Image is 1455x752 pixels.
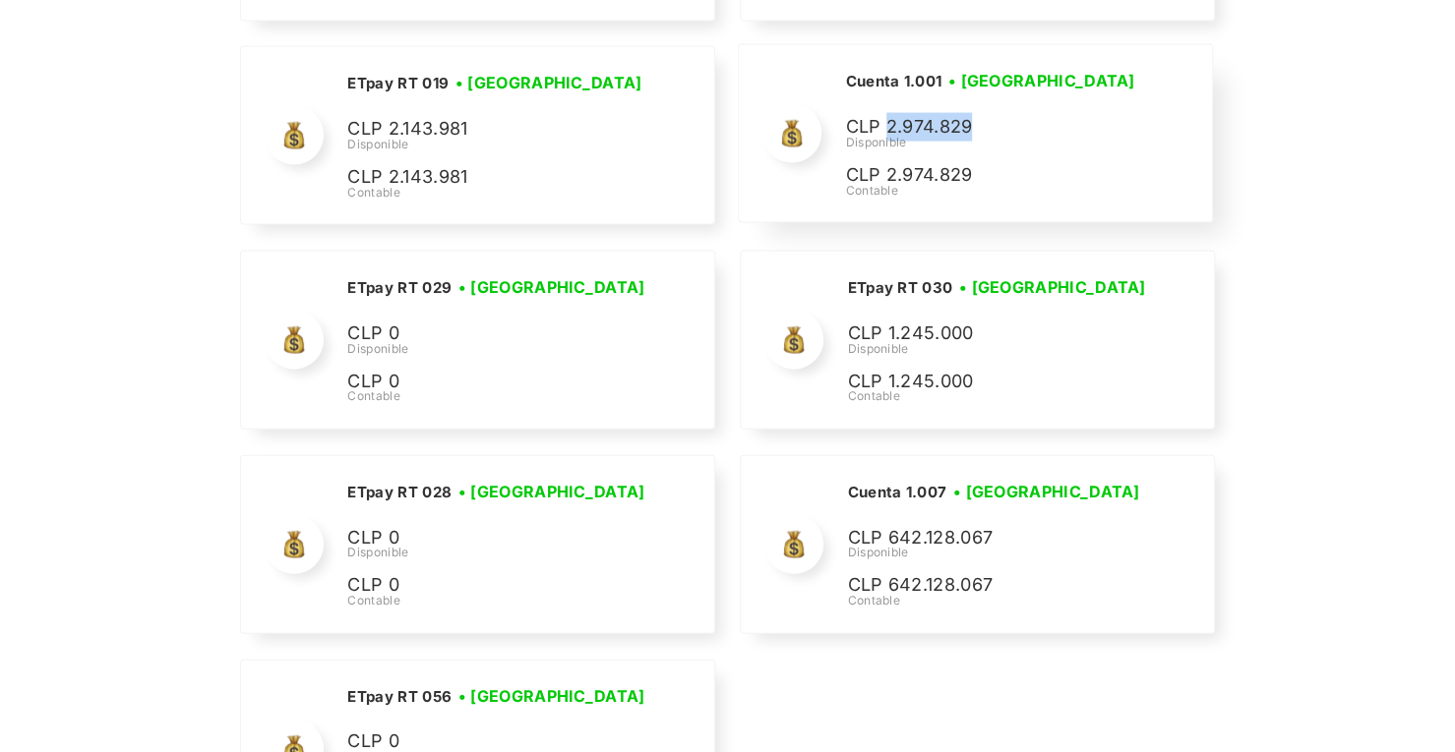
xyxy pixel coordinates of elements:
[347,163,642,192] p: CLP 2.143.981
[347,184,648,202] div: Contable
[845,161,1140,190] p: CLP 2.974.829
[347,544,651,561] div: Disponible
[845,72,941,91] h2: Cuenta 1.001
[847,544,1146,561] div: Disponible
[845,182,1141,200] div: Contable
[847,571,1142,600] p: CLP 642.128.067
[347,74,449,93] h2: ETpay RT 019
[845,134,1141,151] div: Disponible
[959,275,1146,299] h3: • [GEOGRAPHIC_DATA]
[458,480,645,503] h3: • [GEOGRAPHIC_DATA]
[847,592,1146,609] div: Contable
[347,340,651,358] div: Disponible
[845,113,1140,142] p: CLP 2.974.829
[953,480,1140,503] h3: • [GEOGRAPHIC_DATA]
[847,319,1142,348] p: CLP 1.245.000
[455,71,642,94] h3: • [GEOGRAPHIC_DATA]
[847,368,1142,396] p: CLP 1.245.000
[347,136,648,153] div: Disponible
[347,387,651,405] div: Contable
[948,69,1135,92] h3: • [GEOGRAPHIC_DATA]
[347,368,642,396] p: CLP 0
[347,319,642,348] p: CLP 0
[847,340,1152,358] div: Disponible
[847,483,946,502] h2: Cuenta 1.007
[347,687,452,707] h2: ETpay RT 056
[847,524,1142,552] p: CLP 642.128.067
[347,278,452,298] h2: ETpay RT 029
[347,483,452,502] h2: ETpay RT 028
[347,115,642,144] p: CLP 2.143.981
[458,275,645,299] h3: • [GEOGRAPHIC_DATA]
[347,524,642,552] p: CLP 0
[347,571,642,600] p: CLP 0
[458,684,645,708] h3: • [GEOGRAPHIC_DATA]
[847,387,1152,405] div: Contable
[847,278,952,298] h2: ETpay RT 030
[347,592,651,609] div: Contable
